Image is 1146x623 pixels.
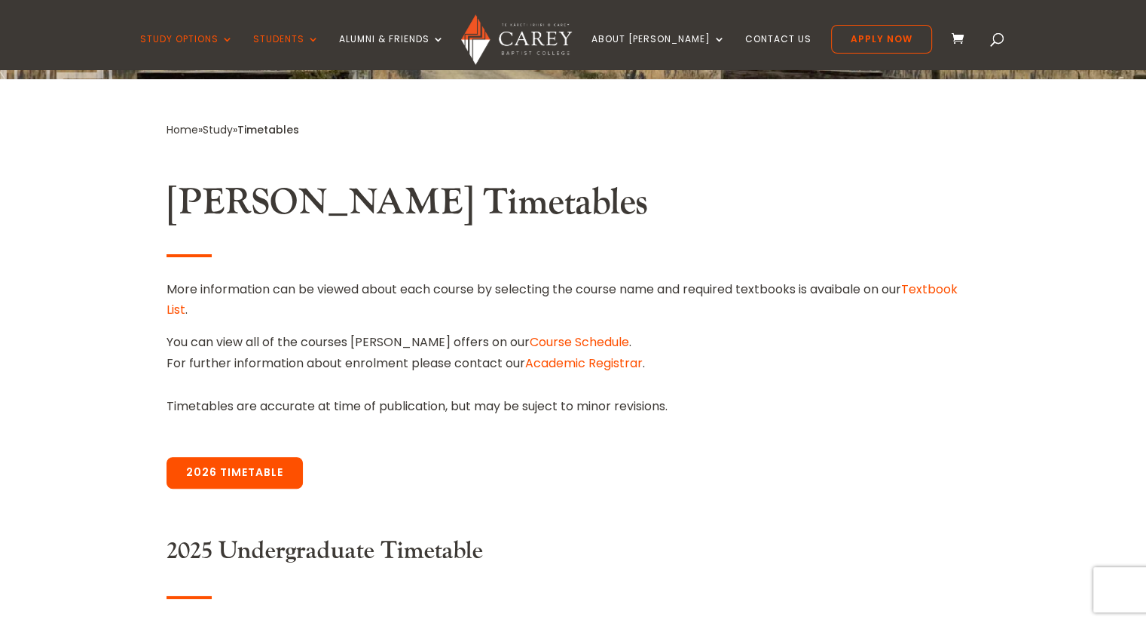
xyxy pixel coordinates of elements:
[167,396,980,416] p: Timetables are accurate at time of publication, but may be suject to minor revisions.
[591,34,726,69] a: About [PERSON_NAME]
[461,14,572,65] img: Carey Baptist College
[167,457,303,489] a: 2026 Timetable
[167,537,980,573] h3: 2025 Undergraduate Timetable
[167,332,980,373] p: You can view all of the courses [PERSON_NAME] offers on our . For further information about enrol...
[530,333,629,351] a: Course Schedule
[167,181,980,232] h2: [PERSON_NAME] Timetables
[167,122,299,137] span: » »
[253,34,319,69] a: Students
[831,25,932,54] a: Apply Now
[237,122,299,137] span: Timetables
[140,34,234,69] a: Study Options
[525,354,643,372] a: Academic Registrar
[339,34,445,69] a: Alumni & Friends
[203,122,233,137] a: Study
[167,122,198,137] a: Home
[167,279,980,332] p: More information can be viewed about each course by selecting the course name and required textbo...
[745,34,811,69] a: Contact Us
